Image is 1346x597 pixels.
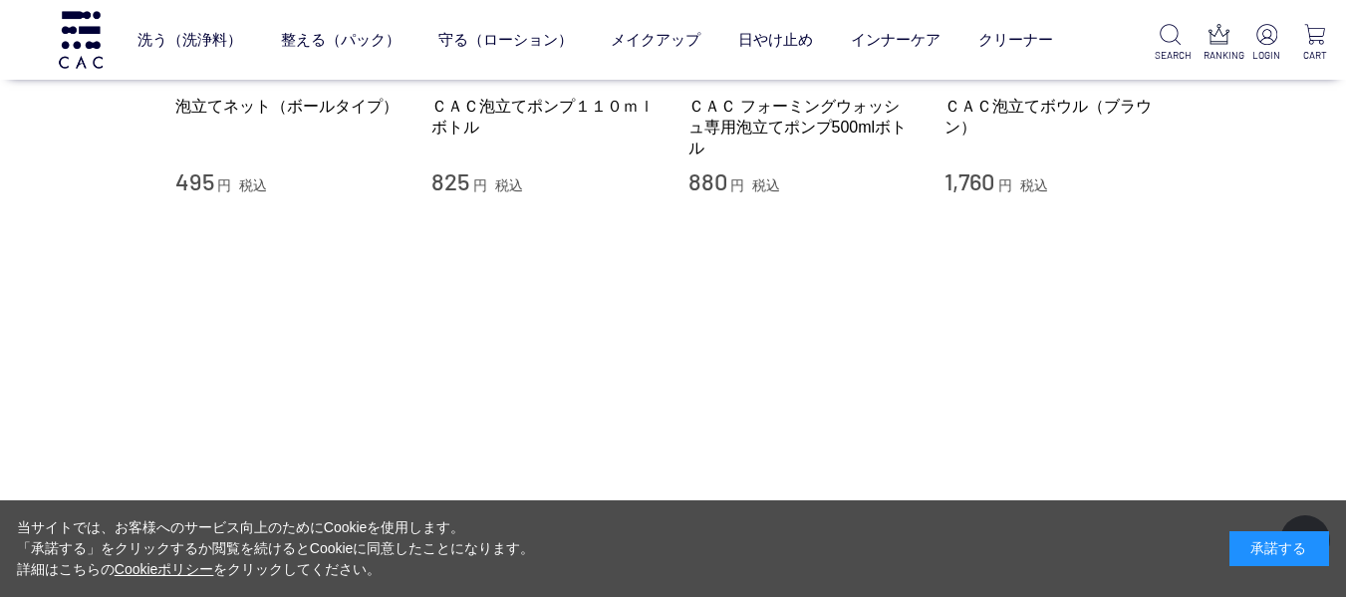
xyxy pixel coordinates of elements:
[944,96,1172,139] a: ＣＡＣ泡立てボウル（ブラウン）
[688,166,727,195] span: 880
[438,13,573,66] a: 守る（ローション）
[137,13,242,66] a: 洗う（洗浄料）
[1299,48,1330,63] p: CART
[1204,48,1234,63] p: RANKING
[752,177,780,193] span: 税込
[978,13,1053,66] a: クリーナー
[1155,48,1186,63] p: SEARCH
[239,177,267,193] span: 税込
[730,177,744,193] span: 円
[17,517,535,580] div: 当サイトでは、お客様へのサービス向上のためにCookieを使用します。 「承諾する」をクリックするか閲覧を続けるとCookieに同意したことになります。 詳細はこちらの をクリックしてください。
[1251,24,1282,63] a: LOGIN
[738,13,813,66] a: 日やけ止め
[1299,24,1330,63] a: CART
[473,177,487,193] span: 円
[944,166,994,195] span: 1,760
[175,166,214,195] span: 495
[1204,24,1234,63] a: RANKING
[115,561,214,577] a: Cookieポリシー
[611,13,700,66] a: メイクアップ
[495,177,523,193] span: 税込
[998,177,1012,193] span: 円
[431,166,469,195] span: 825
[1020,177,1048,193] span: 税込
[1229,531,1329,566] div: 承諾する
[56,11,106,68] img: logo
[281,13,401,66] a: 整える（パック）
[1155,24,1186,63] a: SEARCH
[217,177,231,193] span: 円
[1251,48,1282,63] p: LOGIN
[851,13,941,66] a: インナーケア
[431,96,659,139] a: ＣＡＣ泡立てポンプ１１０ｍｌボトル
[688,96,916,159] a: ＣＡＣ フォーミングウォッシュ専用泡立てポンプ500mlボトル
